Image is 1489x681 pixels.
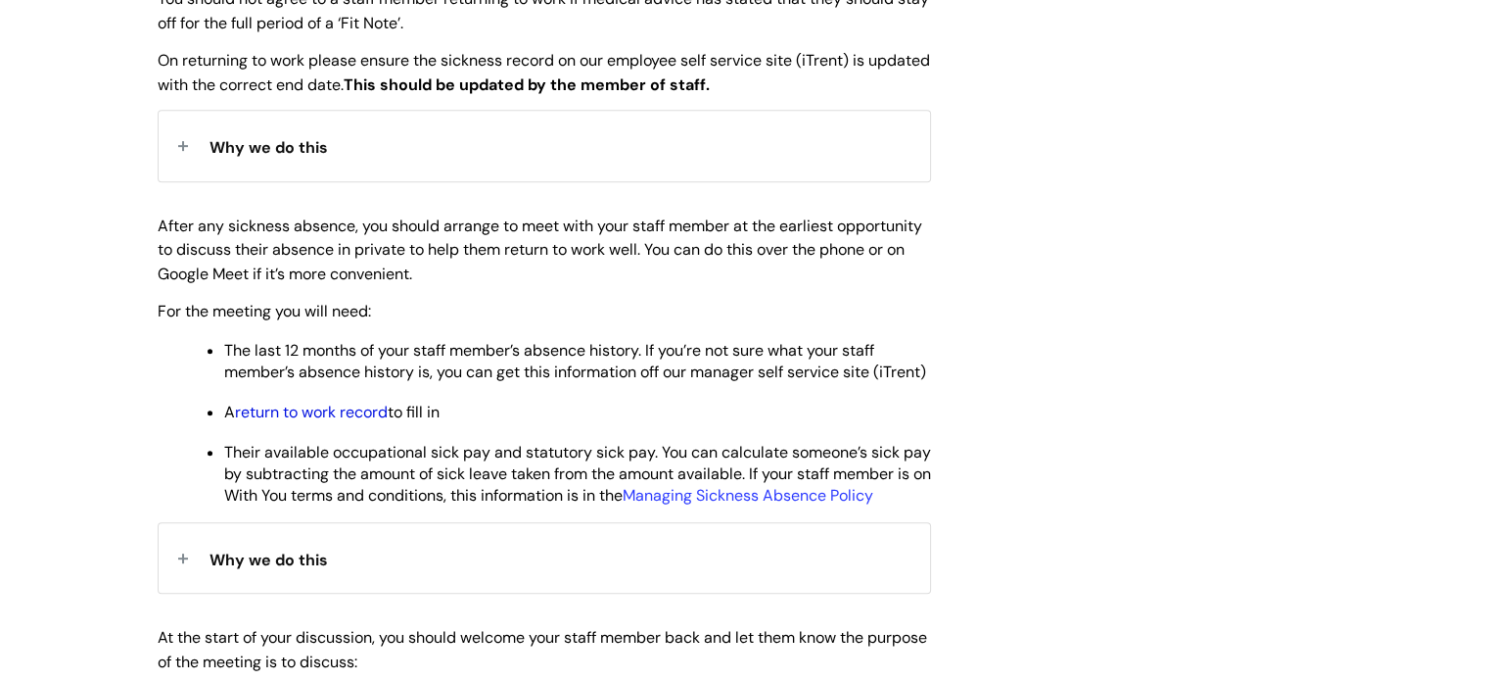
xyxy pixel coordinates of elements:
[158,216,922,285] span: After any sickness absence, you should arrange to meet with your staff member at the earliest opp...
[224,340,926,382] span: The last 12 months of your staff member’s absence history. If you’re not sure what your staff mem...
[235,402,388,422] a: return to work record
[344,74,710,95] strong: This should be updated by the member of staff.
[623,485,873,506] a: Managing Sickness Absence Policy
[158,301,371,321] span: For the meeting you will need:
[224,402,440,422] span: A to fill in
[209,137,328,158] span: Why we do this
[158,50,930,95] span: On returning to work please ensure the sickness record on our employee self service site (iTrent)...
[224,442,931,506] span: Their available occupational sick pay and statutory sick pay. You can calculate someone’s sick pa...
[209,550,328,570] span: Why we do this
[158,627,927,672] span: At the start of your discussion, you should welcome your staff member back and let them know the ...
